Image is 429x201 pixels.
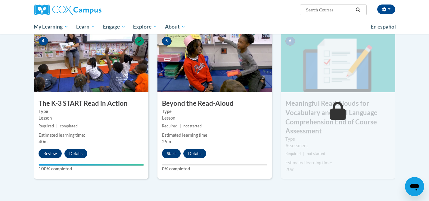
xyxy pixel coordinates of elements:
[307,151,325,156] span: not started
[162,124,177,128] span: Required
[183,124,202,128] span: not started
[165,23,185,30] span: About
[56,124,58,128] span: |
[405,177,424,196] iframe: Button to launch messaging window
[39,115,144,121] div: Lesson
[39,132,144,139] div: Estimated learning time:
[367,20,400,33] a: En español
[285,167,294,172] span: 20m
[281,99,395,136] h3: Meaningful Read Alouds for Vocabulary and Oral Language Comprehension End of Course Assessment
[285,160,391,166] div: Estimated learning time:
[183,149,206,158] button: Details
[285,136,391,142] label: Type
[162,132,267,139] div: Estimated learning time:
[157,32,272,92] img: Course Image
[39,124,54,128] span: Required
[161,20,189,34] a: About
[353,6,362,14] button: Search
[39,139,48,144] span: 40m
[180,124,181,128] span: |
[34,5,148,15] a: Cox Campus
[39,37,48,46] span: 4
[39,166,144,172] label: 100% completed
[39,149,62,158] button: Review
[285,142,391,149] div: Assessment
[34,32,148,92] img: Course Image
[285,151,301,156] span: Required
[39,108,144,115] label: Type
[162,115,267,121] div: Lesson
[60,124,78,128] span: completed
[64,149,87,158] button: Details
[285,37,295,46] span: 6
[39,164,144,166] div: Your progress
[129,20,161,34] a: Explore
[76,23,95,30] span: Learn
[162,139,171,144] span: 25m
[377,5,395,14] button: Account Settings
[305,6,353,14] input: Search Courses
[133,23,157,30] span: Explore
[99,20,129,34] a: Engage
[157,99,272,108] h3: Beyond the Read-Aloud
[72,20,99,34] a: Learn
[34,23,68,30] span: My Learning
[162,166,267,172] label: 0% completed
[162,108,267,115] label: Type
[34,99,148,108] h3: The K-3 START Read in Action
[162,149,181,158] button: Start
[371,23,396,30] span: En español
[281,32,395,92] img: Course Image
[30,20,73,34] a: My Learning
[25,20,404,34] div: Main menu
[303,151,304,156] span: |
[103,23,126,30] span: Engage
[162,37,172,46] span: 5
[34,5,101,15] img: Cox Campus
